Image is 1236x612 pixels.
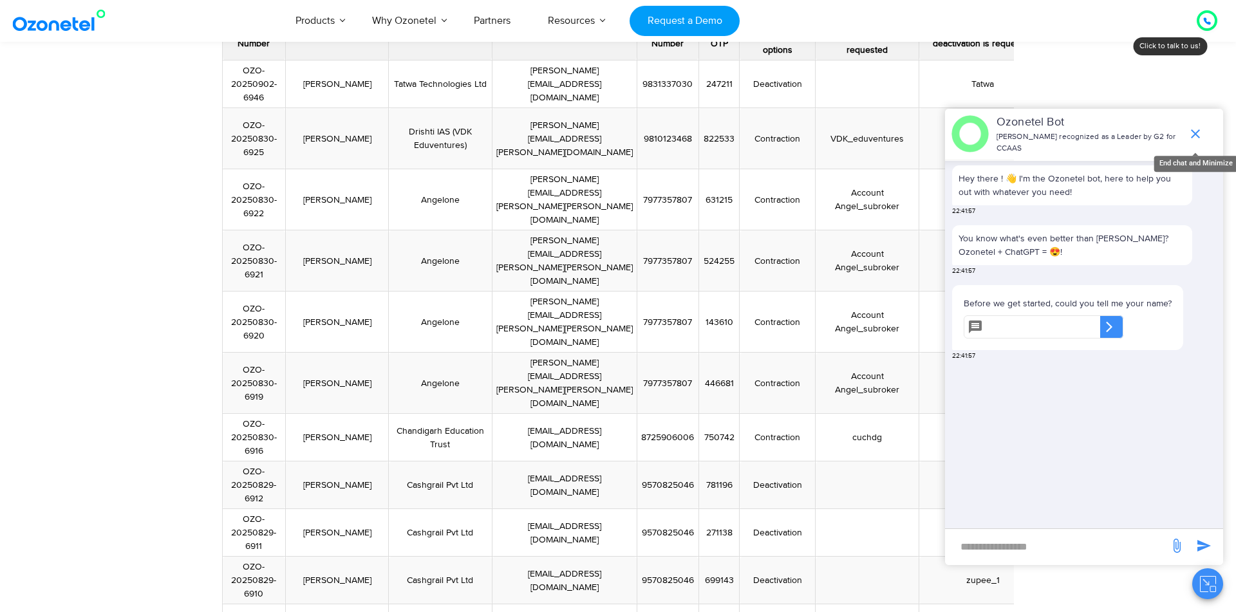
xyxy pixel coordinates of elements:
button: Close chat [1192,568,1223,599]
td: 7977357807 [637,230,698,292]
td: [EMAIL_ADDRESS][DOMAIN_NAME] [492,461,637,509]
td: zupee_1 [919,557,1047,604]
a: Request a Demo [630,6,740,36]
td: Angelone [389,169,492,230]
td: [EMAIL_ADDRESS][DOMAIN_NAME] [492,509,637,557]
td: Contraction [740,108,816,169]
td: [PERSON_NAME][EMAIL_ADDRESS][PERSON_NAME][PERSON_NAME][DOMAIN_NAME] [492,169,637,230]
td: Cashgrail Pvt Ltd [389,461,492,509]
td: Account Angel_subroker [816,353,919,414]
span: 22:41:57 [952,266,975,276]
td: [PERSON_NAME] [285,509,388,557]
td: Cashgrail Pvt Ltd [389,509,492,557]
td: [PERSON_NAME][EMAIL_ADDRESS][PERSON_NAME][PERSON_NAME][DOMAIN_NAME] [492,292,637,353]
td: OZO-20250902-6946 [223,60,286,108]
td: Cashgrail Pvt Ltd [389,557,492,604]
td: 750742 [698,414,740,461]
td: 9831337030 [637,60,698,108]
td: Deactivation [740,509,816,557]
td: OZO-20250830-6919 [223,353,286,414]
td: Account Angel_subroker [816,292,919,353]
td: OZO-20250830-6916 [223,414,286,461]
td: Tatwa [919,60,1047,108]
td: 9570825046 [637,509,698,557]
td: 9570825046 [637,557,698,604]
td: [PERSON_NAME] [285,230,388,292]
td: Chandigarh Education Trust [389,414,492,461]
td: [PERSON_NAME][EMAIL_ADDRESS][PERSON_NAME][PERSON_NAME][DOMAIN_NAME] [492,230,637,292]
p: Ozonetel Bot [997,114,1181,131]
span: end chat or minimize [1183,121,1208,147]
span: 22:41:57 [952,351,975,361]
p: Before we get started, could you tell me your name? [964,297,1172,310]
span: 22:41:57 [952,207,975,216]
td: OZO-20250829-6912 [223,461,286,509]
td: cuchdg [816,414,919,461]
td: Angelone [389,230,492,292]
td: 7977357807 [637,353,698,414]
td: 524255 [698,230,740,292]
td: OZO-20250830-6921 [223,230,286,292]
td: Contraction [740,292,816,353]
td: OZO-20250830-6925 [223,108,286,169]
td: 631215 [698,169,740,230]
td: OZO-20250830-6920 [223,292,286,353]
td: [PERSON_NAME] [285,108,388,169]
p: [PERSON_NAME] recognized as a Leader by G2 for CCAAS [997,131,1181,154]
td: Deactivation [740,557,816,604]
td: Tatwa Technologies Ltd [389,60,492,108]
div: new-msg-input [951,535,1163,559]
td: [PERSON_NAME] [285,292,388,353]
td: Contraction [740,353,816,414]
td: Contraction [740,169,816,230]
td: 822533 [698,108,740,169]
td: [PERSON_NAME] [285,169,388,230]
td: Account Angel_subroker [816,230,919,292]
td: 7977357807 [637,292,698,353]
td: Account Angel_subroker [816,169,919,230]
td: [PERSON_NAME][EMAIL_ADDRESS][DOMAIN_NAME] [492,60,637,108]
td: Drishti IAS (VDK Eduventures) [389,108,492,169]
td: [PERSON_NAME] [285,461,388,509]
td: VDK_eduventures [816,108,919,169]
p: Hey there ! 👋 I'm the Ozonetel bot, here to help you out with whatever you need! [959,172,1186,199]
td: 446681 [698,353,740,414]
td: [EMAIL_ADDRESS][DOMAIN_NAME] [492,557,637,604]
td: OZO-20250829-6911 [223,509,286,557]
td: zupee [919,509,1047,557]
td: [PERSON_NAME] [285,353,388,414]
td: Contraction [740,230,816,292]
td: [PERSON_NAME][EMAIL_ADDRESS][PERSON_NAME][PERSON_NAME][DOMAIN_NAME] [492,353,637,414]
span: send message [1191,533,1217,559]
td: Angelone [389,292,492,353]
td: 143610 [698,292,740,353]
td: Deactivation [740,60,816,108]
td: Contraction [740,414,816,461]
td: 8725906006 [637,414,698,461]
td: [PERSON_NAME] [285,60,388,108]
td: [PERSON_NAME] [285,557,388,604]
td: 781196 [698,461,740,509]
td: Angelone [389,353,492,414]
td: [EMAIL_ADDRESS][DOMAIN_NAME] [492,414,637,461]
td: OZO-20250830-6922 [223,169,286,230]
td: [PERSON_NAME] [285,414,388,461]
p: You know what's even better than [PERSON_NAME]? Ozonetel + ChatGPT = 😍! [959,232,1186,259]
td: 247211 [698,60,740,108]
td: 699143 [698,557,740,604]
td: zupee_1 [919,461,1047,509]
td: 271138 [698,509,740,557]
td: 9810123468 [637,108,698,169]
td: OZO-20250829-6910 [223,557,286,604]
img: header [951,115,989,153]
td: 9570825046 [637,461,698,509]
td: [PERSON_NAME][EMAIL_ADDRESS][PERSON_NAME][DOMAIN_NAME] [492,108,637,169]
td: 7977357807 [637,169,698,230]
span: send message [1164,533,1190,559]
td: Deactivation [740,461,816,509]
